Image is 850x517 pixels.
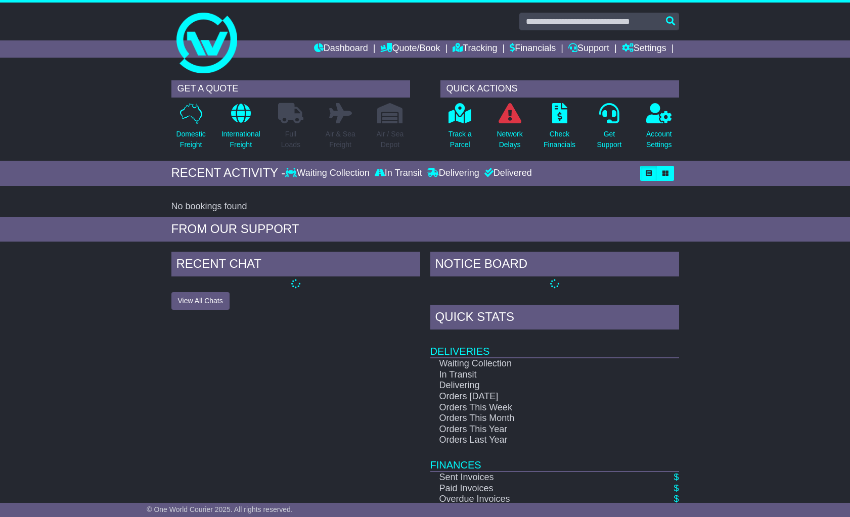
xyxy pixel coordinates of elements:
td: Paid Invoices [430,483,643,494]
td: Sent Invoices [430,472,643,483]
a: Tracking [453,40,497,58]
a: NetworkDelays [496,103,523,156]
p: Full Loads [278,129,303,150]
div: NOTICE BOARD [430,252,679,279]
a: DomesticFreight [175,103,206,156]
div: Quick Stats [430,305,679,332]
div: No bookings found [171,201,679,212]
div: RECENT ACTIVITY - [171,166,286,180]
p: Check Financials [544,129,575,150]
a: Quote/Book [380,40,440,58]
div: Delivering [425,168,482,179]
td: Waiting Collection [430,358,643,369]
p: Air / Sea Depot [377,129,404,150]
td: Finances [430,446,679,472]
a: Dashboard [314,40,368,58]
td: Orders This Year [430,424,643,435]
a: Track aParcel [448,103,472,156]
a: Support [568,40,609,58]
a: Financials [510,40,556,58]
p: Get Support [597,129,621,150]
p: Air & Sea Freight [326,129,355,150]
a: $ [674,472,679,482]
a: GetSupport [596,103,622,156]
a: InternationalFreight [221,103,261,156]
td: Overdue Invoices [430,494,643,505]
a: AccountSettings [646,103,673,156]
td: Orders This Month [430,413,643,424]
div: GET A QUOTE [171,80,410,98]
td: Orders This Week [430,402,643,413]
div: Waiting Collection [285,168,372,179]
p: Domestic Freight [176,129,205,150]
td: Orders Last Year [430,435,643,446]
p: Account Settings [646,129,672,150]
span: © One World Courier 2025. All rights reserved. [147,505,293,513]
td: Deliveries [430,332,679,358]
p: Network Delays [497,129,522,150]
td: Orders [DATE] [430,391,643,402]
button: View All Chats [171,292,230,310]
p: Track a Parcel [449,129,472,150]
a: $ [674,494,679,504]
p: International Freight [221,129,260,150]
div: RECENT CHAT [171,252,420,279]
td: In Transit [430,369,643,381]
a: Settings [622,40,666,58]
div: In Transit [372,168,425,179]
a: CheckFinancials [543,103,576,156]
td: Delivering [430,380,643,391]
a: $ [674,483,679,493]
div: QUICK ACTIONS [440,80,679,98]
div: FROM OUR SUPPORT [171,222,679,237]
div: Delivered [482,168,532,179]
